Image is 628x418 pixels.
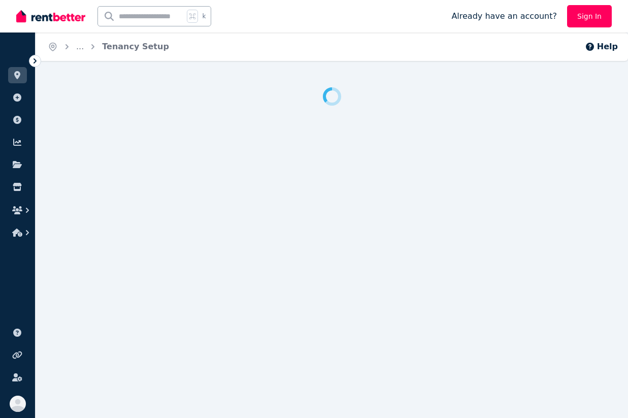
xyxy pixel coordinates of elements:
span: Already have an account? [451,10,557,22]
button: Help [585,41,618,53]
nav: Breadcrumb [36,33,181,61]
span: Tenancy Setup [102,41,169,53]
a: ... [76,42,84,51]
span: k [202,12,206,20]
img: RentBetter [16,9,85,24]
a: Sign In [567,5,612,27]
